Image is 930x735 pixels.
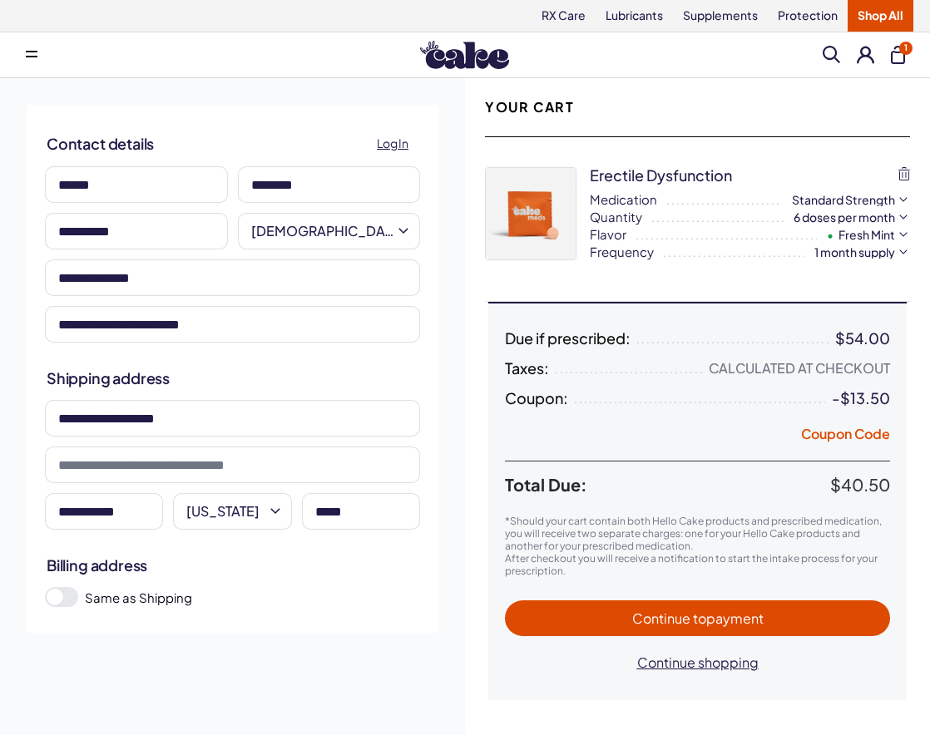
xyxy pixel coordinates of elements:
[632,609,764,627] span: Continue
[486,168,576,259] img: iownh4V3nGbUiJ6P030JsbkObMcuQxHiuDxmy1iN.webp
[590,165,732,185] div: Erectile Dysfunction
[637,654,759,671] span: Continue shopping
[505,600,890,636] button: Continue topayment
[47,367,418,388] h2: Shipping address
[693,609,764,627] span: to payment
[505,515,890,552] p: *Should your cart contain both Hello Cake products and prescribed medication, you will receive tw...
[420,41,509,69] img: Hello Cake
[485,98,574,116] h2: Your Cart
[505,552,878,577] span: After checkout you will receive a notification to start the intake process for your prescription.
[590,225,626,243] span: Flavor
[621,644,775,680] button: Continue shopping
[367,127,418,160] a: Log In
[801,425,890,448] button: Coupon Code
[709,360,890,377] div: Calculated at Checkout
[590,208,642,225] span: Quantity
[590,190,657,208] span: Medication
[505,360,549,377] span: Taxes:
[590,243,654,260] span: Frequency
[505,475,830,495] span: Total Due:
[832,390,890,407] div: -$13.50
[891,46,905,64] button: 1
[377,134,408,153] span: Log In
[47,555,418,575] h2: Billing address
[505,330,631,347] span: Due if prescribed:
[835,330,890,347] div: $54.00
[830,474,890,495] span: $40.50
[85,589,420,606] label: Same as Shipping
[47,127,418,160] h2: Contact details
[505,390,568,407] span: Coupon:
[899,42,913,55] span: 1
